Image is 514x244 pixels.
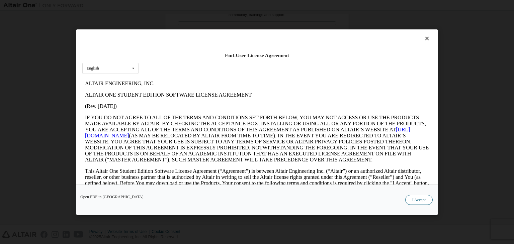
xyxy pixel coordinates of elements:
[3,14,347,20] p: ALTAIR ONE STUDENT EDITION SOFTWARE LICENSE AGREEMENT
[3,25,347,31] p: (Rev. [DATE])
[87,66,99,70] div: English
[3,90,347,114] p: This Altair One Student Edition Software License Agreement (“Agreement”) is between Altair Engine...
[3,3,347,9] p: ALTAIR ENGINEERING, INC.
[82,52,432,59] div: End-User License Agreement
[3,49,328,60] a: [URL][DOMAIN_NAME]
[3,37,347,85] p: IF YOU DO NOT AGREE TO ALL OF THE TERMS AND CONDITIONS SET FORTH BELOW, YOU MAY NOT ACCESS OR USE...
[405,195,433,205] button: I Accept
[80,195,144,199] a: Open PDF in [GEOGRAPHIC_DATA]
